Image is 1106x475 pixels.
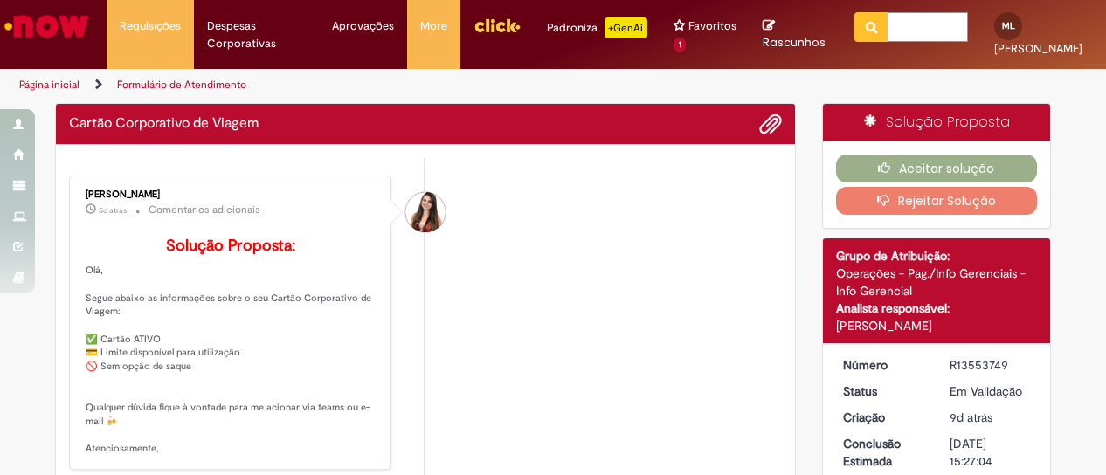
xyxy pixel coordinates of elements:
dt: Status [830,382,937,400]
div: R13553749 [950,356,1031,374]
button: Pesquisar [854,12,888,42]
ul: Trilhas de página [13,69,724,101]
a: Rascunhos [763,18,828,51]
button: Rejeitar Solução [836,187,1038,215]
a: Formulário de Atendimento [117,78,246,92]
h2: Cartão Corporativo de Viagem Histórico de tíquete [69,116,259,132]
b: Solução Proposta: [166,236,295,256]
div: Solução Proposta [823,104,1051,141]
span: Favoritos [688,17,736,35]
button: Aceitar solução [836,155,1038,182]
img: ServiceNow [2,9,92,44]
span: 1 [674,38,687,52]
time: 22/09/2025 09:07:11 [950,410,992,425]
div: Analista responsável: [836,299,1038,317]
div: Em Validação [950,382,1031,400]
span: ML [1002,20,1015,31]
span: Rascunhos [763,34,826,51]
dt: Número [830,356,937,374]
div: Operações - Pag./Info Gerenciais - Info Gerencial [836,265,1038,299]
div: [PERSON_NAME] [836,317,1038,334]
dt: Criação [830,409,937,426]
time: 26/09/2025 15:31:24 [99,205,127,216]
span: 9d atrás [950,410,992,425]
div: Thais Dos Santos [405,192,446,232]
a: Página inicial [19,78,79,92]
div: [DATE] 15:27:04 [950,435,1031,470]
span: Aprovações [332,17,394,35]
img: click_logo_yellow_360x200.png [474,12,521,38]
span: More [420,17,447,35]
p: +GenAi [605,17,647,38]
div: [PERSON_NAME] [86,189,377,200]
button: Adicionar anexos [759,113,782,135]
dt: Conclusão Estimada [830,435,937,470]
span: 5d atrás [99,205,127,216]
span: Despesas Corporativas [207,17,306,52]
div: Padroniza [547,17,647,38]
div: Grupo de Atribuição: [836,247,1038,265]
div: 22/09/2025 09:07:11 [950,409,1031,426]
p: Olá, Segue abaixo as informações sobre o seu Cartão Corporativo de Viagem: ✅ Cartão ATIVO 💳 Limit... [86,237,377,456]
span: [PERSON_NAME] [994,41,1082,56]
small: Comentários adicionais [149,203,260,217]
span: Requisições [120,17,181,35]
